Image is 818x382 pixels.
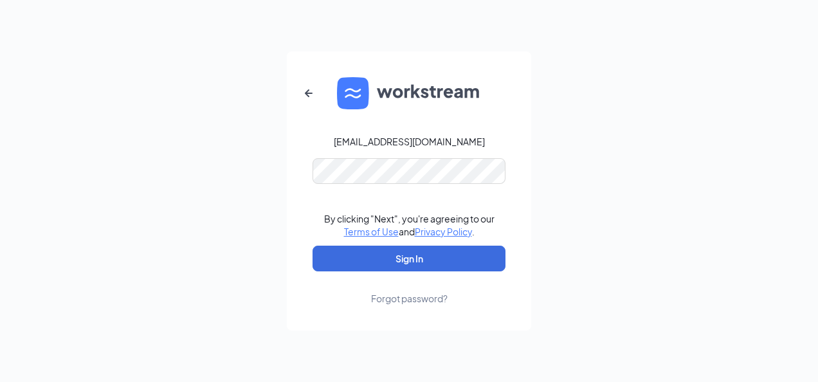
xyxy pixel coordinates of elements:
div: [EMAIL_ADDRESS][DOMAIN_NAME] [334,135,485,148]
button: ArrowLeftNew [293,78,324,109]
div: By clicking "Next", you're agreeing to our and . [324,212,495,238]
svg: ArrowLeftNew [301,86,316,101]
a: Forgot password? [371,271,448,305]
button: Sign In [313,246,505,271]
img: WS logo and Workstream text [337,77,481,109]
a: Privacy Policy [415,226,472,237]
a: Terms of Use [344,226,399,237]
div: Forgot password? [371,292,448,305]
